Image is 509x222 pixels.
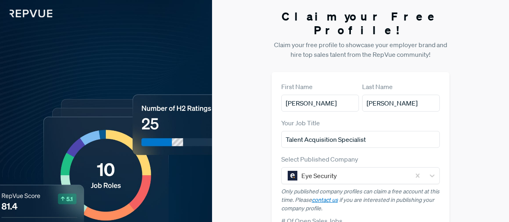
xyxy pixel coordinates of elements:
h3: Claim your Free Profile! [272,10,450,37]
p: Only published company profiles can claim a free account at this time. Please if you are interest... [281,187,440,213]
input: Title [281,131,440,148]
label: Your Job Title [281,118,320,128]
input: First Name [281,95,359,112]
p: Claim your free profile to showcase your employer brand and hire top sales talent from the RepVue... [272,40,450,59]
input: Last Name [362,95,440,112]
label: Select Published Company [281,154,358,164]
a: contact us [312,196,338,203]
label: Last Name [362,82,393,91]
img: Eye Security [288,171,297,181]
label: First Name [281,82,313,91]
